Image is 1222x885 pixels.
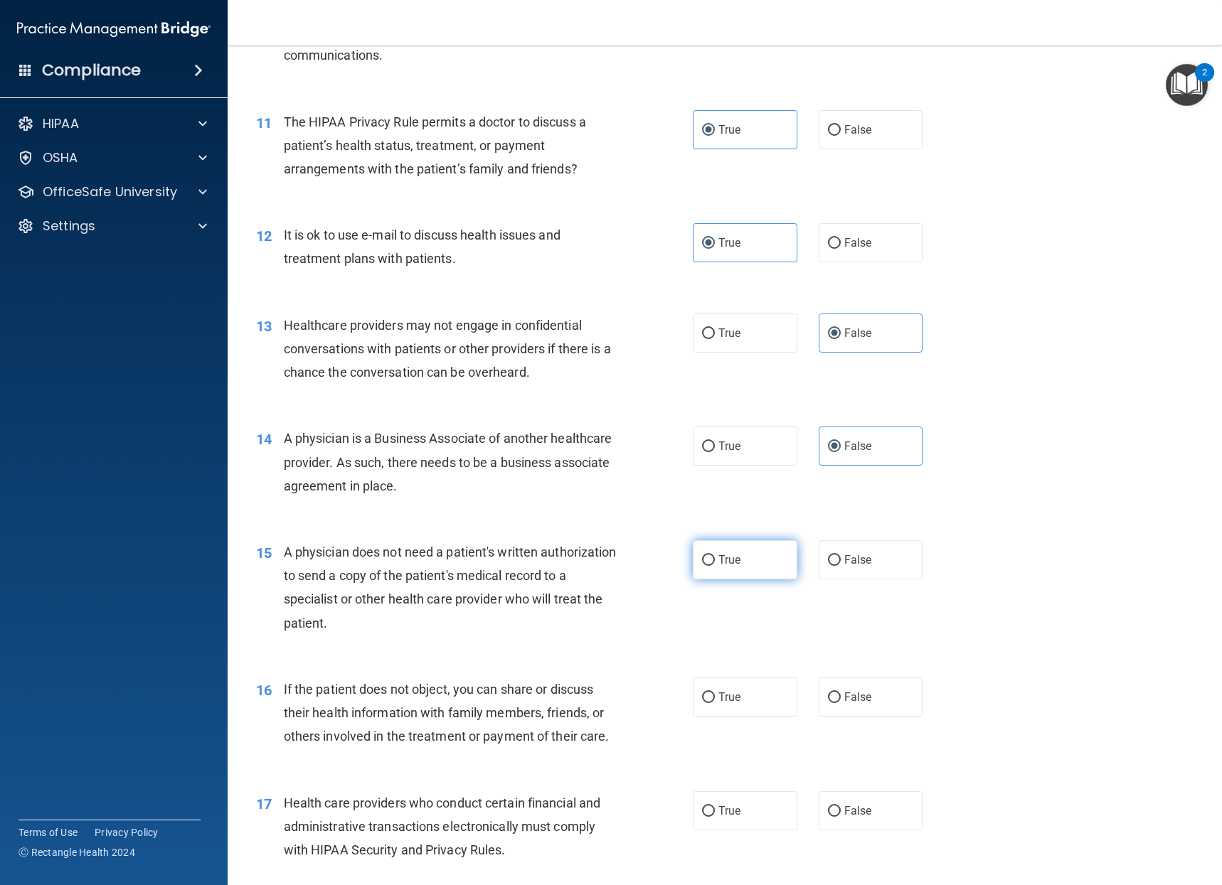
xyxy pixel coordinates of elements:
[844,553,872,567] span: False
[844,123,872,136] span: False
[718,804,740,817] span: True
[828,238,841,249] input: False
[844,439,872,453] span: False
[718,439,740,453] span: True
[17,183,207,200] a: OfficeSafe University
[828,441,841,452] input: False
[284,114,586,176] span: The HIPAA Privacy Rule permits a doctor to discuss a patient’s health status, treatment, or payme...
[718,553,740,567] span: True
[42,60,141,80] h4: Compliance
[256,114,272,132] span: 11
[702,806,715,817] input: True
[844,804,872,817] span: False
[18,845,135,859] span: Ⓒ Rectangle Health 2024
[718,236,740,250] span: True
[702,328,715,339] input: True
[844,690,872,704] span: False
[1166,64,1208,106] button: Open Resource Center, 2 new notifications
[702,692,715,703] input: True
[256,227,272,245] span: 12
[828,692,841,703] input: False
[828,555,841,566] input: False
[284,795,601,857] span: Health care providers who conduct certain financial and administrative transactions electronicall...
[1202,73,1207,91] div: 2
[17,115,207,132] a: HIPAA
[43,183,177,200] p: OfficeSafe University
[702,441,715,452] input: True
[844,326,872,340] span: False
[256,795,272,812] span: 17
[284,227,560,266] span: It is ok to use e-mail to discuss health issues and treatment plans with patients.
[718,326,740,340] span: True
[256,545,272,562] span: 15
[702,238,715,249] input: True
[702,125,715,136] input: True
[284,682,610,744] span: If the patient does not object, you can share or discuss their health information with family mem...
[17,149,207,166] a: OSHA
[284,431,612,493] span: A physician is a Business Associate of another healthcare provider. As such, there needs to be a ...
[256,431,272,448] span: 14
[43,115,79,132] p: HIPAA
[17,15,211,43] img: PMB logo
[43,149,78,166] p: OSHA
[828,806,841,817] input: False
[256,318,272,335] span: 13
[256,682,272,699] span: 16
[702,555,715,566] input: True
[17,218,207,235] a: Settings
[828,328,841,339] input: False
[43,218,95,235] p: Settings
[284,545,617,631] span: A physician does not need a patient's written authorization to send a copy of the patient's medic...
[844,236,872,250] span: False
[718,690,740,704] span: True
[18,825,78,840] a: Terms of Use
[718,123,740,136] span: True
[828,125,841,136] input: False
[95,825,159,840] a: Privacy Policy
[284,318,611,380] span: Healthcare providers may not engage in confidential conversations with patients or other provider...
